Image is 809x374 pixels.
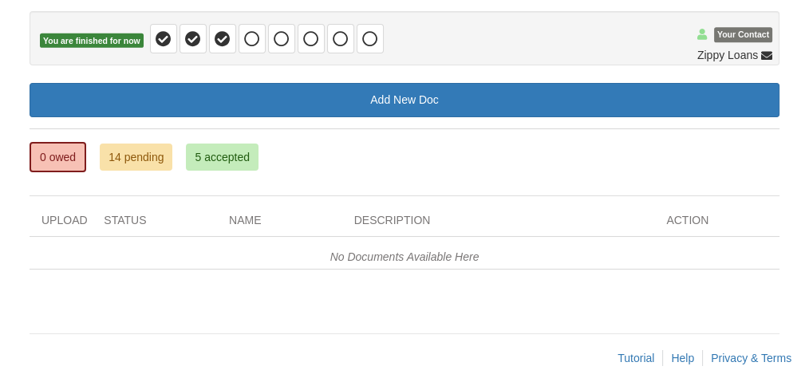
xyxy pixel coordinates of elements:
div: Upload [30,212,92,236]
a: 0 owed [30,142,86,172]
a: 5 accepted [186,144,258,171]
a: 14 pending [100,144,172,171]
em: No Documents Available Here [330,250,479,263]
div: Status [92,212,217,236]
div: Description [342,212,655,236]
span: You are finished for now [40,33,144,49]
a: Add New Doc [30,83,779,117]
a: Tutorial [618,352,654,364]
span: Your Contact [714,28,772,43]
div: Action [654,212,779,236]
a: Help [671,352,694,364]
div: Name [217,212,342,236]
a: Privacy & Terms [711,352,791,364]
span: Zippy Loans [697,47,758,63]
